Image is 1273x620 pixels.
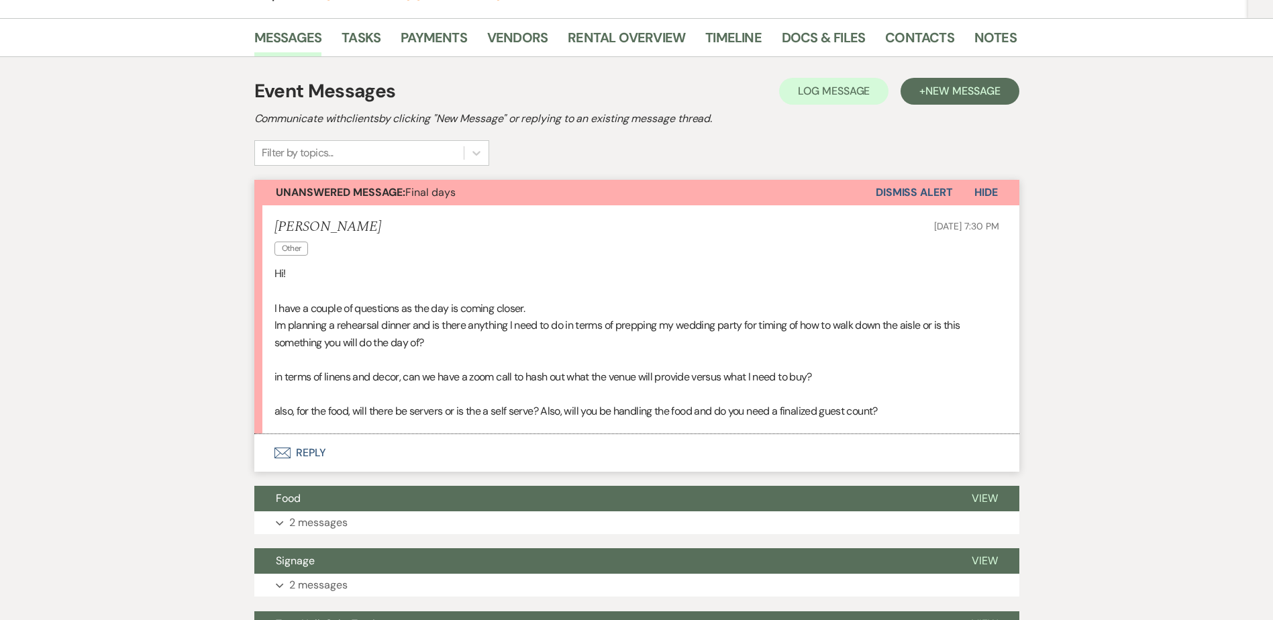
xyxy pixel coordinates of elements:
[342,27,380,56] a: Tasks
[274,368,999,386] p: in terms of linens and decor, can we have a zoom call to hash out what the venue will provide ver...
[972,491,998,505] span: View
[972,554,998,568] span: View
[254,111,1019,127] h2: Communicate with clients by clicking "New Message" or replying to an existing message thread.
[274,300,999,317] p: I have a couple of questions as the day is coming closer.
[974,27,1017,56] a: Notes
[798,84,870,98] span: Log Message
[782,27,865,56] a: Docs & Files
[950,486,1019,511] button: View
[262,145,334,161] div: Filter by topics...
[289,514,348,531] p: 2 messages
[289,576,348,594] p: 2 messages
[487,27,548,56] a: Vendors
[254,77,396,105] h1: Event Messages
[254,574,1019,597] button: 2 messages
[274,242,309,256] span: Other
[925,84,1000,98] span: New Message
[276,185,405,199] strong: Unanswered Message:
[974,185,998,199] span: Hide
[274,219,381,236] h5: [PERSON_NAME]
[401,27,467,56] a: Payments
[254,548,950,574] button: Signage
[901,78,1019,105] button: +New Message
[276,554,315,568] span: Signage
[254,180,876,205] button: Unanswered Message:Final days
[274,317,999,351] p: Im planning a rehearsal dinner and is there anything I need to do in terms of prepping my wedding...
[876,180,953,205] button: Dismiss Alert
[254,27,322,56] a: Messages
[274,265,999,282] p: Hi!
[274,403,999,420] p: also, for the food, will there be servers or is the a self serve? Also, will you be handling the ...
[705,27,762,56] a: Timeline
[934,220,999,232] span: [DATE] 7:30 PM
[276,185,456,199] span: Final days
[254,434,1019,472] button: Reply
[254,486,950,511] button: Food
[953,180,1019,205] button: Hide
[254,511,1019,534] button: 2 messages
[950,548,1019,574] button: View
[568,27,685,56] a: Rental Overview
[276,491,301,505] span: Food
[779,78,888,105] button: Log Message
[885,27,954,56] a: Contacts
